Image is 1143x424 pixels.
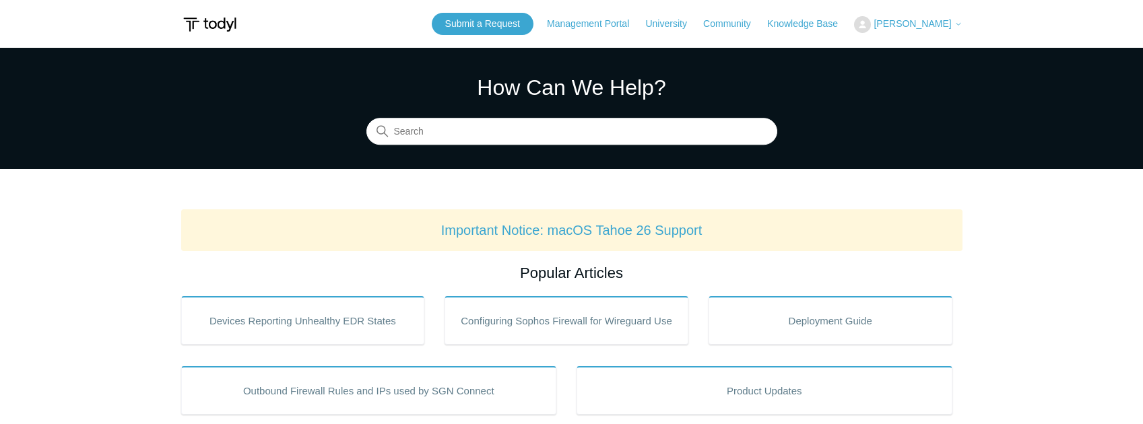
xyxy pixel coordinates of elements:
[181,366,557,415] a: Outbound Firewall Rules and IPs used by SGN Connect
[181,296,425,345] a: Devices Reporting Unhealthy EDR States
[432,13,533,35] a: Submit a Request
[441,223,703,238] a: Important Notice: macOS Tahoe 26 Support
[703,17,764,31] a: Community
[445,296,688,345] a: Configuring Sophos Firewall for Wireguard Use
[366,118,777,145] input: Search
[854,16,962,33] button: [PERSON_NAME]
[547,17,643,31] a: Management Portal
[874,18,951,29] span: [PERSON_NAME]
[181,262,962,284] h2: Popular Articles
[366,71,777,104] h1: How Can We Help?
[645,17,700,31] a: University
[709,296,952,345] a: Deployment Guide
[767,17,851,31] a: Knowledge Base
[577,366,952,415] a: Product Updates
[181,12,238,37] img: Todyl Support Center Help Center home page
